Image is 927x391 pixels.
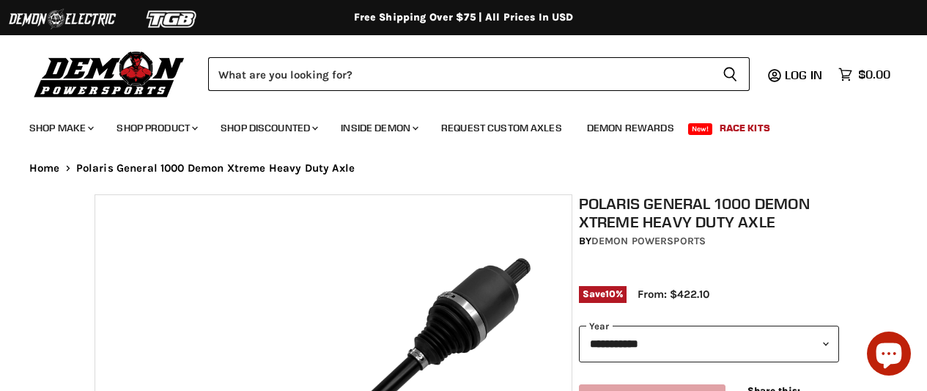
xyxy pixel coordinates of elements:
[18,113,103,143] a: Shop Make
[591,235,706,247] a: Demon Powersports
[117,5,227,33] img: TGB Logo 2
[579,233,840,249] div: by
[106,113,207,143] a: Shop Product
[29,162,60,175] a: Home
[579,286,627,302] span: Save %
[688,123,713,135] span: New!
[638,288,709,301] span: From: $422.10
[430,113,573,143] a: Request Custom Axles
[863,332,915,379] inbox-online-store-chat: Shopify online store chat
[7,5,117,33] img: Demon Electric Logo 2
[208,57,711,91] input: Search
[18,107,887,143] ul: Main menu
[579,326,840,362] select: year
[76,162,355,175] span: Polaris General 1000 Demon Xtreme Heavy Duty Axle
[330,113,427,143] a: Inside Demon
[208,57,750,91] form: Product
[576,113,685,143] a: Demon Rewards
[711,57,750,91] button: Search
[29,48,190,100] img: Demon Powersports
[210,113,327,143] a: Shop Discounted
[778,68,831,81] a: Log in
[605,288,616,299] span: 10
[785,67,822,82] span: Log in
[709,113,781,143] a: Race Kits
[831,64,898,85] a: $0.00
[579,194,840,231] h1: Polaris General 1000 Demon Xtreme Heavy Duty Axle
[858,67,890,81] span: $0.00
